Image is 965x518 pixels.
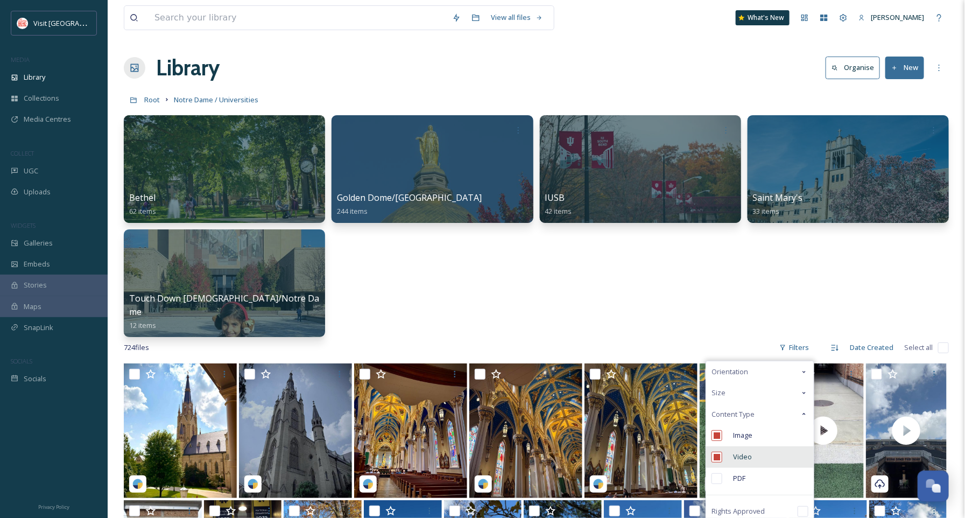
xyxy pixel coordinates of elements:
[753,206,780,216] span: 33 items
[174,95,258,104] span: Notre Dame / Universities
[337,192,482,204] span: Golden Dome/[GEOGRAPHIC_DATA]
[712,409,755,419] span: Content Type
[337,193,482,216] a: Golden Dome/[GEOGRAPHIC_DATA]244 items
[174,93,258,106] a: Notre Dame / Universities
[24,302,41,312] span: Maps
[733,452,752,462] span: Video
[129,292,319,318] span: Touch Down [DEMOGRAPHIC_DATA]/Notre Dame
[712,506,765,516] span: Rights Approved
[24,280,47,290] span: Stories
[124,363,237,498] img: kevincorndesign-17944370234892061.jpeg
[866,363,947,498] img: thumbnail
[485,7,548,28] a: View all files
[144,95,160,104] span: Root
[248,479,258,489] img: snapsea-logo.png
[11,357,32,365] span: SOCIALS
[363,479,374,489] img: snapsea-logo.png
[24,114,71,124] span: Media Centres
[149,6,447,30] input: Search your library
[853,7,929,28] a: [PERSON_NAME]
[11,55,30,64] span: MEDIA
[918,471,949,502] button: Open Chat
[38,500,69,513] a: Privacy Policy
[904,342,933,353] span: Select all
[156,52,220,84] a: Library
[712,388,725,398] span: Size
[354,363,467,498] img: kevincorndesign-17850389685506685.jpeg
[11,149,34,157] span: COLLECT
[337,206,368,216] span: 244 items
[733,473,745,484] span: PDF
[129,192,156,204] span: Bethel
[478,479,489,489] img: snapsea-logo.png
[129,206,156,216] span: 62 items
[545,193,572,216] a: IUSB42 items
[774,337,814,358] div: Filters
[17,18,28,29] img: vsbm-stackedMISH_CMYKlogo2017.jpg
[712,367,748,377] span: Orientation
[24,187,51,197] span: Uploads
[700,363,780,498] img: thumbnail
[24,259,50,269] span: Embeds
[24,72,45,82] span: Library
[11,221,36,229] span: WIDGETS
[129,293,319,330] a: Touch Down [DEMOGRAPHIC_DATA]/Notre Dame12 items
[132,479,143,489] img: snapsea-logo.png
[753,193,803,216] a: Saint Mary's33 items
[545,192,565,204] span: IUSB
[593,479,604,489] img: snapsea-logo.png
[24,374,46,384] span: Socials
[844,337,899,358] div: Date Created
[129,320,156,330] span: 12 items
[33,18,117,28] span: Visit [GEOGRAPHIC_DATA]
[545,206,572,216] span: 42 items
[144,93,160,106] a: Root
[24,323,53,333] span: SnapLink
[826,57,885,79] a: Organise
[885,57,924,79] button: New
[753,192,803,204] span: Saint Mary's
[24,238,53,248] span: Galleries
[24,166,38,176] span: UGC
[733,430,752,440] span: Image
[584,363,698,498] img: kevincorndesign-17969688887921713.jpeg
[736,10,790,25] a: What's New
[38,503,69,510] span: Privacy Policy
[239,363,352,498] img: kevincorndesign-17948179401005187.jpeg
[129,193,156,216] a: Bethel62 items
[826,57,880,79] button: Organise
[124,342,149,353] span: 724 file s
[871,12,924,22] span: [PERSON_NAME]
[469,363,582,498] img: kevincorndesign-18508734226016558.jpeg
[24,93,59,103] span: Collections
